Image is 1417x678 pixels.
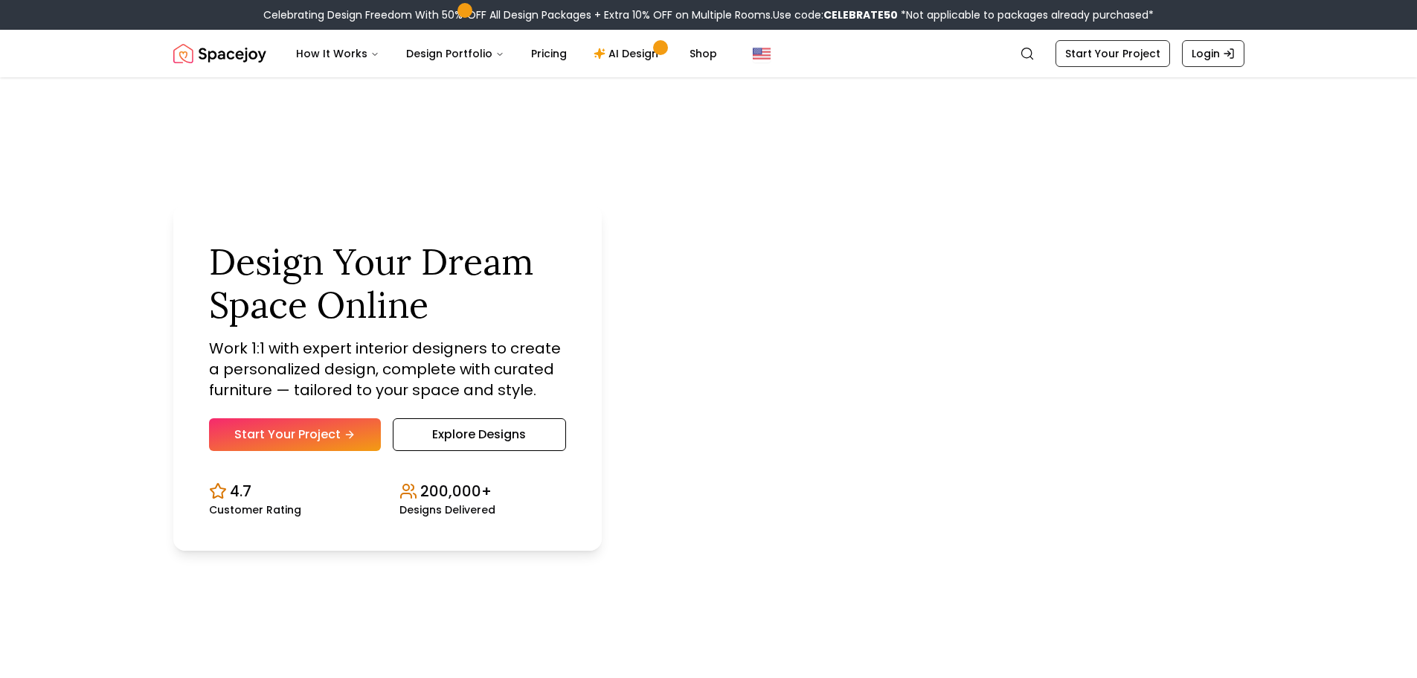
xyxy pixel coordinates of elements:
[173,39,266,68] a: Spacejoy
[394,39,516,68] button: Design Portfolio
[773,7,898,22] span: Use code:
[209,338,566,400] p: Work 1:1 with expert interior designers to create a personalized design, complete with curated fu...
[678,39,729,68] a: Shop
[753,45,771,63] img: United States
[209,418,381,451] a: Start Your Project
[823,7,898,22] b: CELEBRATE50
[173,39,266,68] img: Spacejoy Logo
[209,240,566,326] h1: Design Your Dream Space Online
[284,39,729,68] nav: Main
[393,418,566,451] a: Explore Designs
[284,39,391,68] button: How It Works
[230,481,251,502] p: 4.7
[209,469,566,515] div: Design stats
[1182,40,1244,67] a: Login
[519,39,579,68] a: Pricing
[1055,40,1170,67] a: Start Your Project
[173,30,1244,77] nav: Global
[420,481,492,502] p: 200,000+
[263,7,1154,22] div: Celebrating Design Freedom With 50% OFF All Design Packages + Extra 10% OFF on Multiple Rooms.
[399,505,495,515] small: Designs Delivered
[898,7,1154,22] span: *Not applicable to packages already purchased*
[209,505,301,515] small: Customer Rating
[582,39,675,68] a: AI Design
